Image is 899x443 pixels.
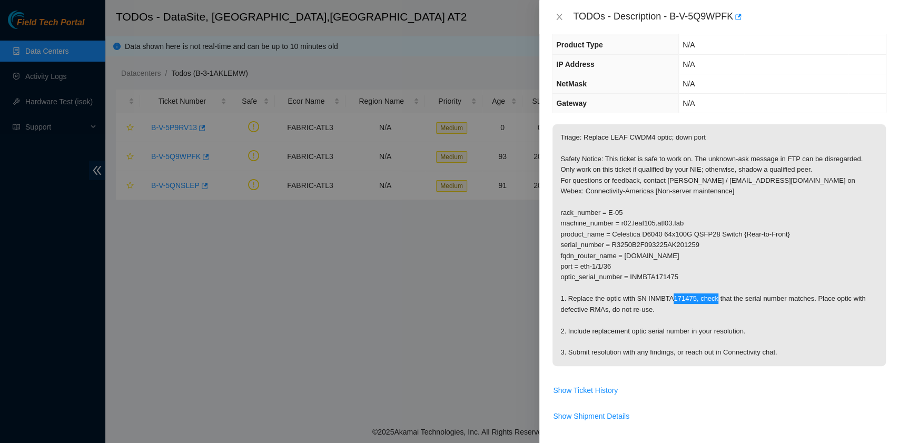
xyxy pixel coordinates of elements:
button: Show Ticket History [552,382,618,399]
span: Gateway [556,99,587,107]
span: N/A [683,60,695,68]
p: Triage: Replace LEAF CWDM4 optic; down port Safety Notice: This ticket is safe to work on. The un... [552,124,886,366]
span: close [555,13,564,21]
span: IP Address [556,60,594,68]
span: Product Type [556,41,602,49]
span: Show Shipment Details [553,410,629,422]
span: N/A [683,99,695,107]
button: Close [552,12,567,22]
div: TODOs - Description - B-V-5Q9WPFK [573,8,886,25]
span: NetMask [556,80,587,88]
span: N/A [683,80,695,88]
span: N/A [683,41,695,49]
span: Show Ticket History [553,385,618,396]
button: Show Shipment Details [552,408,630,425]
